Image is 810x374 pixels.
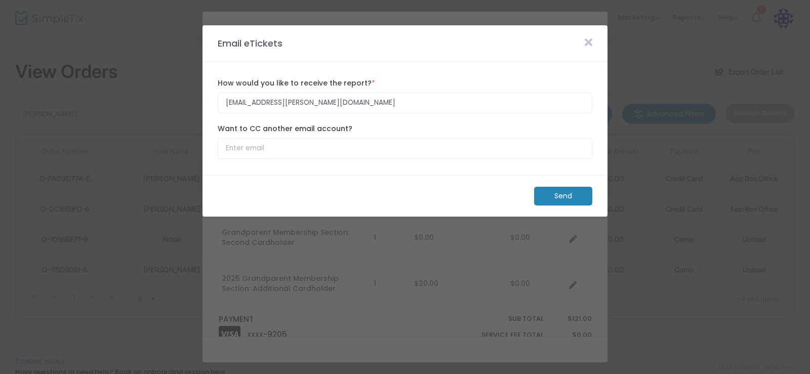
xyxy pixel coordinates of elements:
m-panel-header: Email eTickets [202,25,607,62]
label: How would you like to receive the report? [218,78,592,89]
label: Want to CC another email account? [218,123,592,134]
m-button: Send [534,187,592,205]
input: Enter email [218,138,592,159]
input: Enter email [218,93,592,113]
m-panel-title: Email eTickets [213,36,288,50]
